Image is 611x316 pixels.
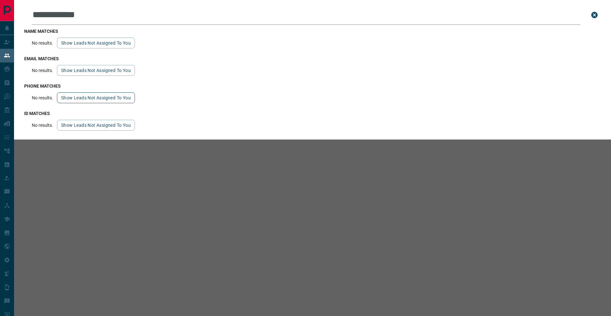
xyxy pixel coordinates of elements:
[24,29,601,34] h3: name matches
[32,123,53,128] p: No results.
[588,9,601,21] button: close search bar
[32,40,53,46] p: No results.
[57,120,135,131] button: show leads not assigned to you
[32,68,53,73] p: No results.
[57,92,135,103] button: show leads not assigned to you
[24,83,601,89] h3: phone matches
[57,65,135,76] button: show leads not assigned to you
[24,56,601,61] h3: email matches
[32,95,53,100] p: No results.
[24,111,601,116] h3: id matches
[57,38,135,48] button: show leads not assigned to you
